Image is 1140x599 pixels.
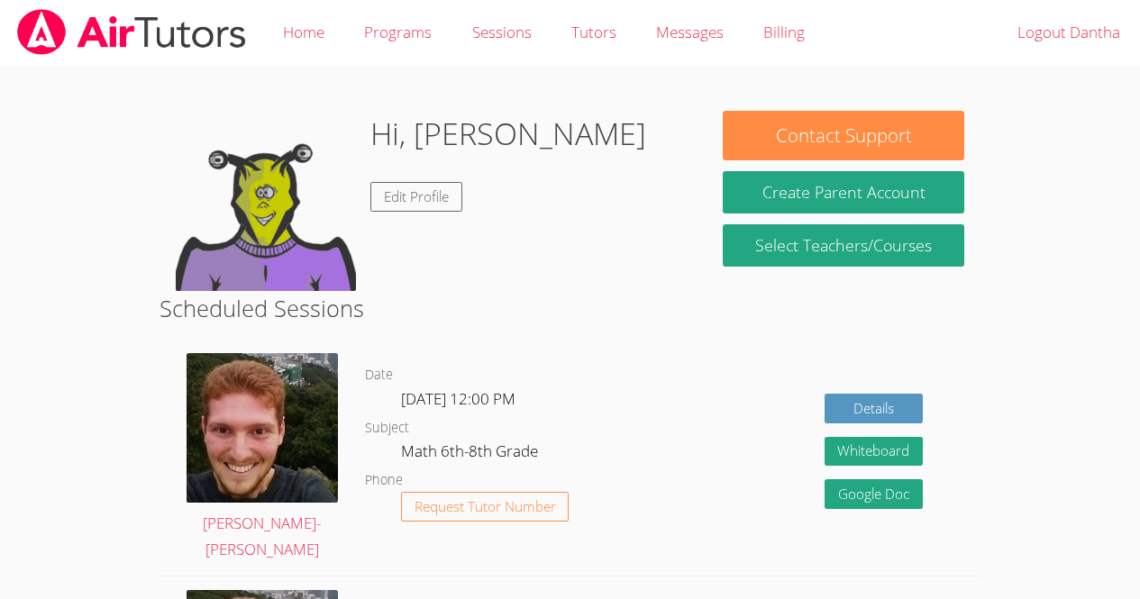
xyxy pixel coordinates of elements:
span: [DATE] 12:00 PM [401,388,515,409]
button: Request Tutor Number [401,492,570,522]
dt: Date [365,364,393,386]
a: Select Teachers/Courses [723,224,963,267]
img: avatar.png [187,353,338,502]
a: [PERSON_NAME]-[PERSON_NAME] [187,353,338,562]
a: Details [825,394,924,423]
span: Request Tutor Number [415,500,556,513]
button: Contact Support [723,111,963,160]
button: Whiteboard [825,437,924,467]
img: default.png [176,111,356,291]
span: Messages [656,22,724,42]
img: airtutors_banner-c4298cdbf04f3fff15de1276eac7730deb9818008684d7c2e4769d2f7ddbe033.png [15,9,248,55]
h2: Scheduled Sessions [160,291,980,325]
a: Google Doc [825,479,924,509]
dt: Phone [365,469,403,492]
dt: Subject [365,417,409,440]
dd: Math 6th-8th Grade [401,439,542,469]
a: Edit Profile [370,182,462,212]
button: Create Parent Account [723,171,963,213]
h1: Hi, [PERSON_NAME] [370,111,646,157]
